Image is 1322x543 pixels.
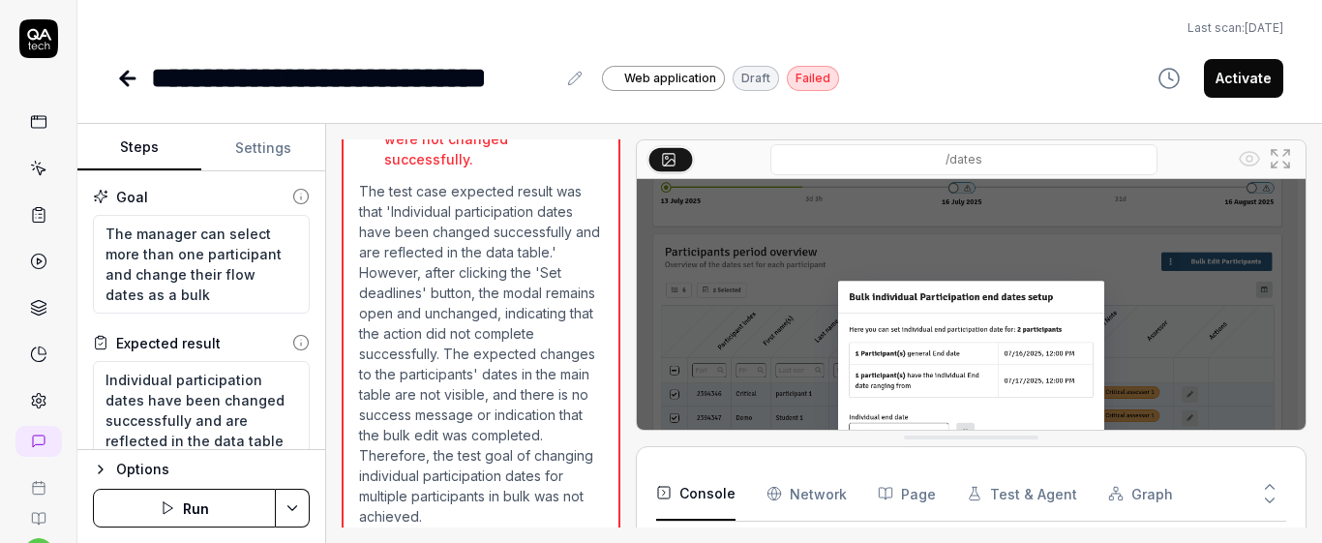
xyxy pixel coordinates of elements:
[1265,143,1296,174] button: Open in full screen
[878,467,936,521] button: Page
[1187,19,1283,37] span: Last scan:
[201,125,325,171] button: Settings
[8,496,69,527] a: Documentation
[1234,143,1265,174] button: Show all interative elements
[116,458,310,481] div: Options
[656,467,736,521] button: Console
[77,125,201,171] button: Steps
[15,426,62,457] a: New conversation
[624,70,716,87] span: Web application
[93,458,310,481] button: Options
[967,467,1077,521] button: Test & Agent
[766,467,847,521] button: Network
[1187,19,1283,37] button: Last scan:[DATE]
[8,465,69,496] a: Book a call with us
[1108,467,1173,521] button: Graph
[1146,59,1192,98] button: View version history
[116,333,221,353] div: Expected result
[1245,20,1283,35] time: [DATE]
[602,65,725,91] a: Web application
[787,66,839,91] div: Failed
[1204,59,1283,98] button: Activate
[359,181,602,527] p: The test case expected result was that 'Individual participation dates have been changed successf...
[116,187,148,207] div: Goal
[93,489,276,528] button: Run
[733,66,779,91] div: Draft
